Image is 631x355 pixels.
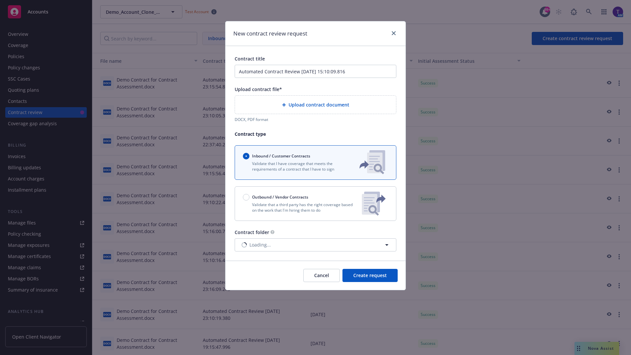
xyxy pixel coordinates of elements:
[243,202,357,213] p: Validate that a third party has the right coverage based on the work that I'm hiring them to do
[235,130,396,137] p: Contract type
[235,86,282,92] span: Upload contract file*
[252,153,310,159] span: Inbound / Customer Contracts
[235,238,396,251] button: Loading...
[243,161,349,172] p: Validate that I have coverage that meets the requirements of a contract that I have to sign
[235,117,396,122] div: DOCX, PDF format
[390,29,398,37] a: close
[235,145,396,180] button: Inbound / Customer ContractsValidate that I have coverage that meets the requirements of a contra...
[235,95,396,114] div: Upload contract document
[235,229,269,235] span: Contract folder
[342,269,398,282] button: Create request
[353,272,387,278] span: Create request
[249,241,271,248] span: Loading...
[235,186,396,221] button: Outbound / Vendor ContractsValidate that a third party has the right coverage based on the work t...
[243,194,249,201] input: Outbound / Vendor Contracts
[233,29,307,38] h1: New contract review request
[243,153,249,159] input: Inbound / Customer Contracts
[235,56,265,62] span: Contract title
[314,272,329,278] span: Cancel
[252,194,308,200] span: Outbound / Vendor Contracts
[235,65,396,78] input: Enter a title for this contract
[303,269,340,282] button: Cancel
[289,101,349,108] span: Upload contract document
